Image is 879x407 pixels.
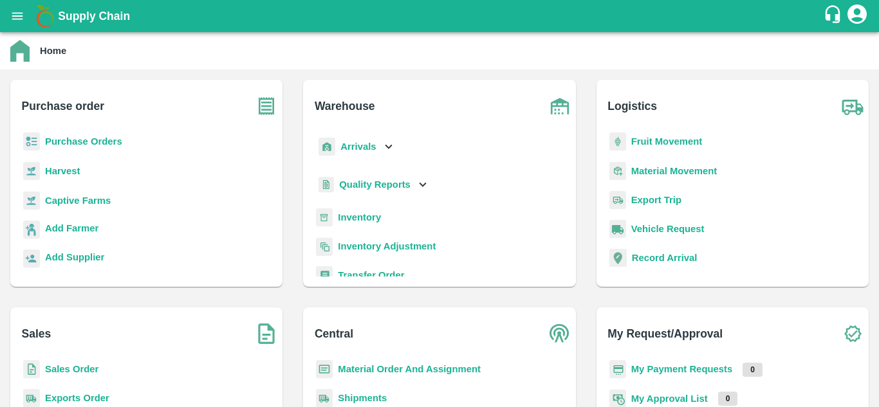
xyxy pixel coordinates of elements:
[45,252,104,262] b: Add Supplier
[544,318,576,350] img: central
[250,90,282,122] img: purchase
[339,179,411,190] b: Quality Reports
[23,249,40,268] img: supplier
[631,224,705,234] a: Vehicle Request
[607,325,723,343] b: My Request/Approval
[250,318,282,350] img: soSales
[609,161,626,181] img: material
[544,90,576,122] img: warehouse
[631,166,717,176] a: Material Movement
[837,318,869,350] img: check
[609,220,626,239] img: vehicle
[338,393,387,403] a: Shipments
[743,363,763,377] p: 0
[316,266,333,285] img: whTransfer
[609,249,627,267] img: recordArrival
[315,325,353,343] b: Central
[3,1,32,31] button: open drawer
[319,177,334,193] img: qualityReport
[338,241,436,251] a: Inventory Adjustment
[609,132,626,151] img: fruit
[40,46,66,56] b: Home
[316,360,333,379] img: centralMaterial
[316,132,396,161] div: Arrivals
[23,221,40,239] img: farmer
[45,166,80,176] a: Harvest
[631,195,681,205] a: Export Trip
[631,364,733,374] a: My Payment Requests
[23,132,40,151] img: reciept
[338,212,381,222] a: Inventory
[631,393,708,404] a: My Approval List
[22,325,51,343] b: Sales
[846,3,869,30] div: account of current user
[823,5,846,28] div: customer-support
[338,270,404,280] a: Transfer Order
[718,392,738,406] p: 0
[22,97,104,115] b: Purchase order
[338,364,481,374] a: Material Order And Assignment
[607,97,657,115] b: Logistics
[316,172,430,198] div: Quality Reports
[45,221,98,239] a: Add Farmer
[316,208,333,227] img: whInventory
[316,237,333,256] img: inventory
[632,253,698,263] a: Record Arrival
[319,138,335,156] img: whArrival
[23,360,40,379] img: sales
[45,364,98,374] a: Sales Order
[45,250,104,267] a: Add Supplier
[23,161,40,181] img: harvest
[340,141,376,152] b: Arrivals
[58,10,130,23] b: Supply Chain
[315,97,375,115] b: Warehouse
[837,90,869,122] img: truck
[32,3,58,29] img: logo
[45,136,122,147] a: Purchase Orders
[609,191,626,210] img: delivery
[45,223,98,233] b: Add Farmer
[45,195,111,206] a: Captive Farms
[58,7,823,25] a: Supply Chain
[631,136,703,147] a: Fruit Movement
[10,40,30,62] img: home
[609,360,626,379] img: payment
[23,191,40,210] img: harvest
[45,393,109,403] a: Exports Order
